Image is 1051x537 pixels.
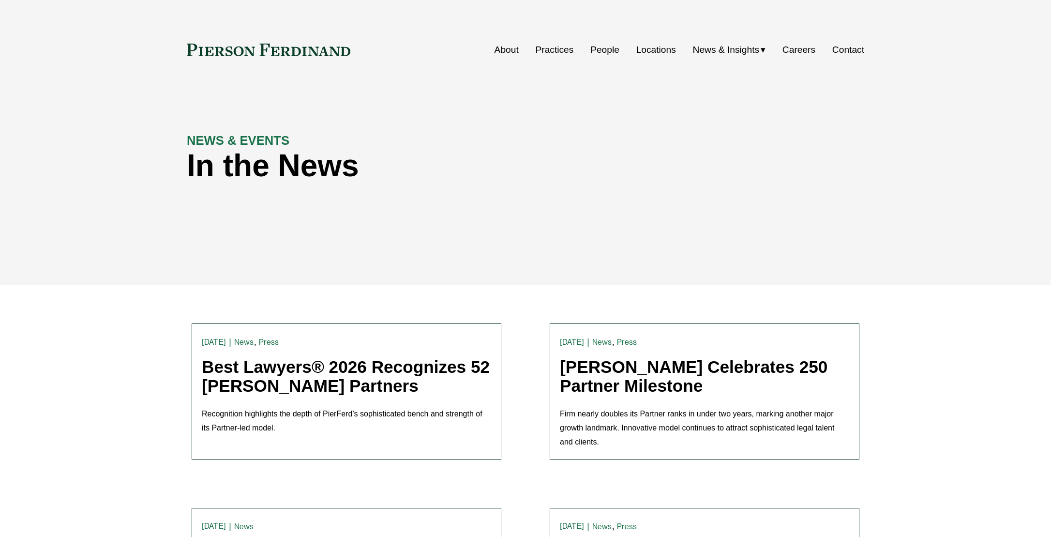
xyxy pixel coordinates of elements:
[259,338,279,347] a: Press
[234,338,254,347] a: News
[617,338,637,347] a: Press
[592,338,612,347] a: News
[560,357,827,395] a: [PERSON_NAME] Celebrates 250 Partner Milestone
[187,148,695,184] h1: In the News
[693,41,766,59] a: folder dropdown
[560,522,584,530] time: [DATE]
[202,407,491,435] p: Recognition highlights the depth of PierFerd’s sophisticated bench and strength of its Partner-le...
[202,522,226,530] time: [DATE]
[617,522,637,531] a: Press
[234,522,254,531] a: News
[202,357,490,395] a: Best Lawyers® 2026 Recognizes 52 [PERSON_NAME] Partners
[590,41,619,59] a: People
[560,338,584,346] time: [DATE]
[636,41,676,59] a: Locations
[254,337,256,347] span: ,
[535,41,573,59] a: Practices
[187,134,289,147] strong: NEWS & EVENTS
[693,42,760,59] span: News & Insights
[612,337,615,347] span: ,
[560,407,849,449] p: Firm nearly doubles its Partner ranks in under two years, marking another major growth landmark. ...
[495,41,519,59] a: About
[592,522,612,531] a: News
[832,41,864,59] a: Contact
[612,521,615,531] span: ,
[202,338,226,346] time: [DATE]
[782,41,815,59] a: Careers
